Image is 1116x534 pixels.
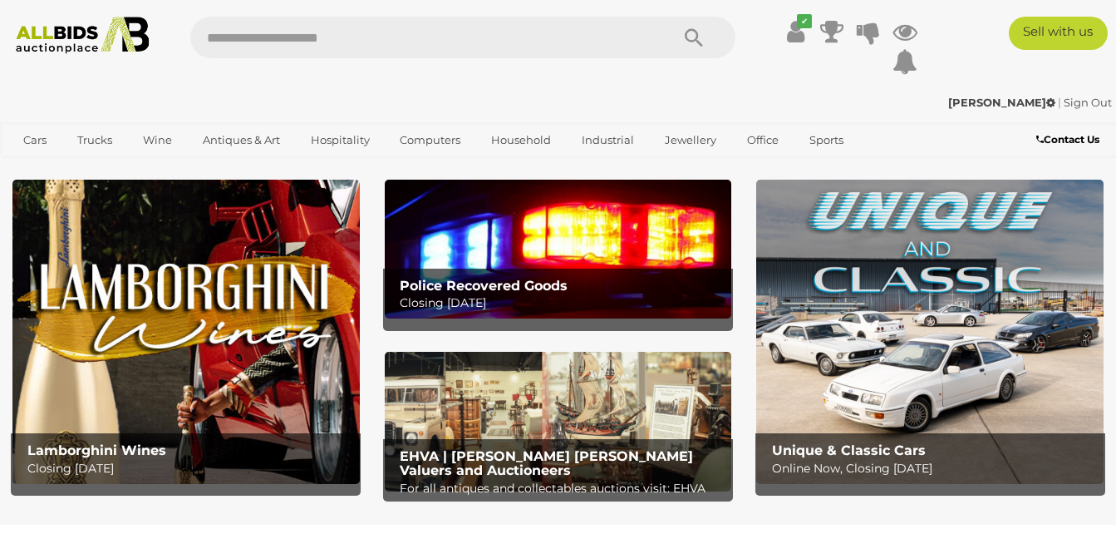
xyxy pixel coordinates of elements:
[132,126,183,154] a: Wine
[385,180,732,319] img: Police Recovered Goods
[948,96,1055,109] strong: [PERSON_NAME]
[385,352,732,491] img: EHVA | Evans Hastings Valuers and Auctioneers
[389,126,471,154] a: Computers
[756,180,1104,484] img: Unique & Classic Cars
[66,126,123,154] a: Trucks
[400,278,568,294] b: Police Recovered Goods
[1036,131,1104,149] a: Contact Us
[736,126,789,154] a: Office
[400,448,693,479] b: EHVA | [PERSON_NAME] [PERSON_NAME] Valuers and Auctioneers
[480,126,562,154] a: Household
[8,17,157,54] img: Allbids.com.au
[756,180,1104,484] a: Unique & Classic Cars Unique & Classic Cars Online Now, Closing [DATE]
[12,180,360,484] img: Lamborghini Wines
[797,14,812,28] i: ✔
[385,352,732,491] a: EHVA | Evans Hastings Valuers and Auctioneers EHVA | [PERSON_NAME] [PERSON_NAME] Valuers and Auct...
[1036,133,1099,146] b: Contact Us
[12,180,360,484] a: Lamborghini Wines Lamborghini Wines Closing [DATE]
[772,443,926,458] b: Unique & Classic Cars
[192,126,291,154] a: Antiques & Art
[1064,96,1112,109] a: Sign Out
[571,126,645,154] a: Industrial
[400,478,725,499] p: For all antiques and collectables auctions visit: EHVA
[1009,17,1108,50] a: Sell with us
[948,96,1058,109] a: [PERSON_NAME]
[1058,96,1061,109] span: |
[652,17,735,58] button: Search
[300,126,381,154] a: Hospitality
[400,293,725,314] p: Closing [DATE]
[12,126,57,154] a: Cars
[799,126,854,154] a: Sports
[385,180,732,319] a: Police Recovered Goods Police Recovered Goods Closing [DATE]
[783,17,808,47] a: ✔
[27,443,166,458] b: Lamborghini Wines
[654,126,727,154] a: Jewellery
[772,458,1097,479] p: Online Now, Closing [DATE]
[27,458,352,479] p: Closing [DATE]
[12,154,152,181] a: [GEOGRAPHIC_DATA]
